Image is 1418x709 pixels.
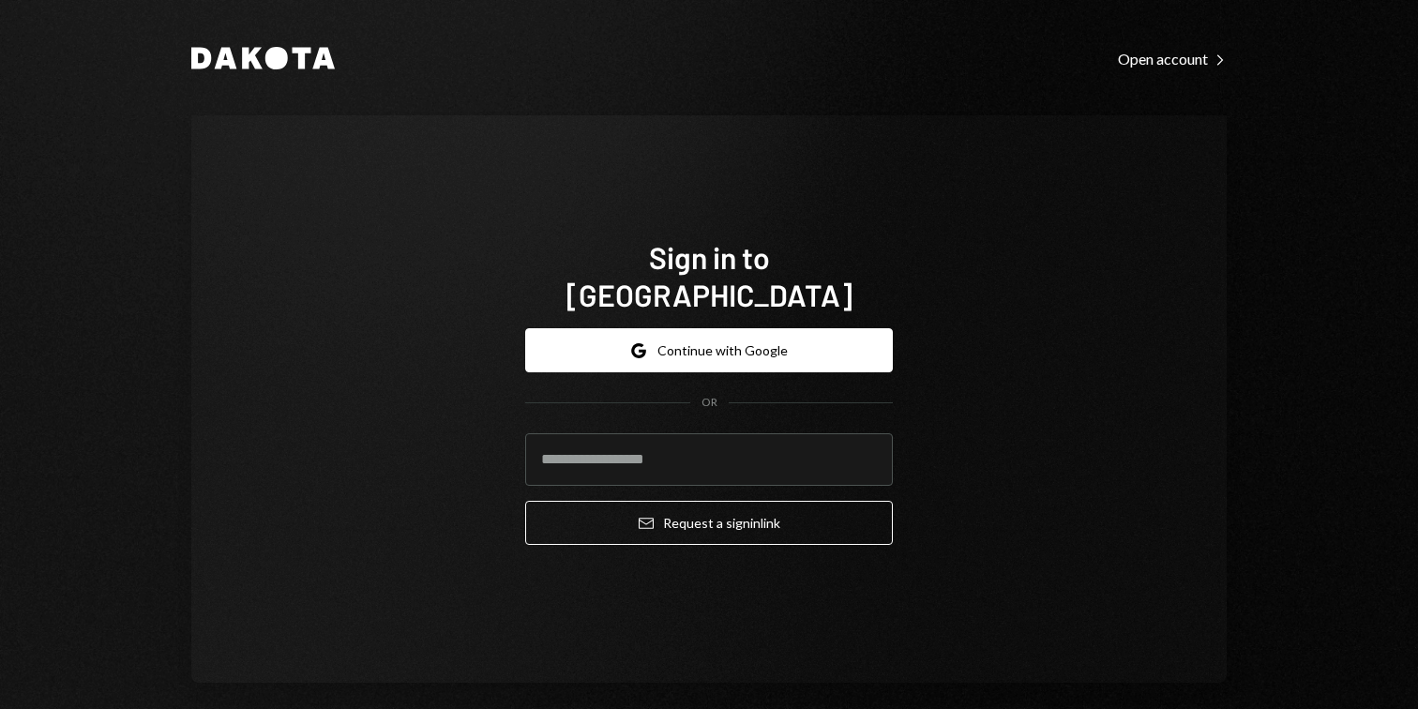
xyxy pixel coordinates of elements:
div: OR [701,395,717,411]
div: Open account [1118,50,1227,68]
h1: Sign in to [GEOGRAPHIC_DATA] [525,238,893,313]
button: Continue with Google [525,328,893,372]
a: Open account [1118,48,1227,68]
button: Request a signinlink [525,501,893,545]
